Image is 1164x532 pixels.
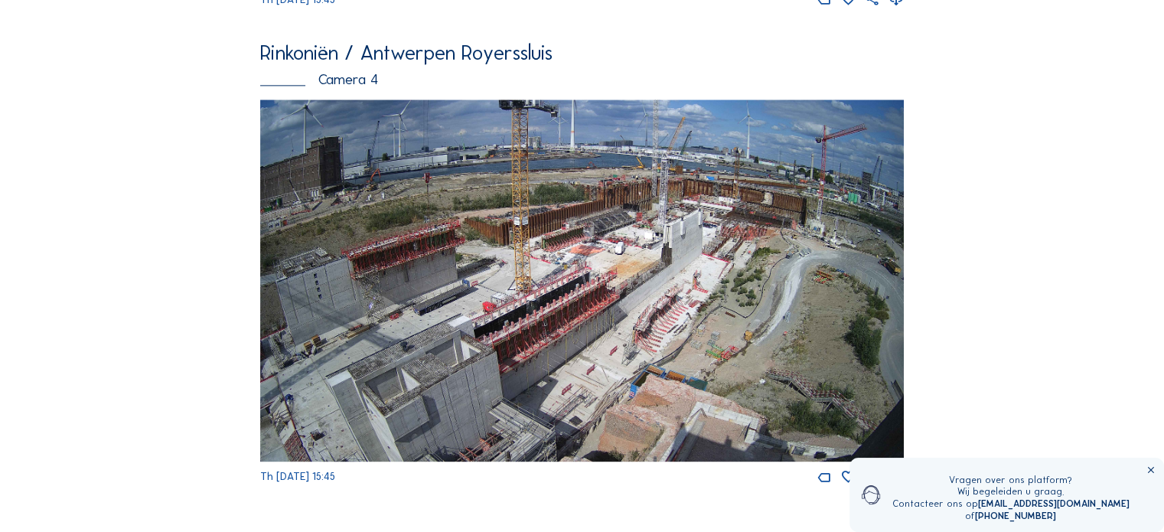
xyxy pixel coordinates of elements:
img: operator [862,474,881,517]
a: [PHONE_NUMBER] [975,510,1056,521]
div: Contacteer ons op [892,498,1129,510]
img: Image [260,100,904,462]
div: Vragen over ons platform? [892,474,1129,486]
div: Camera 4 [260,73,904,87]
a: [EMAIL_ADDRESS][DOMAIN_NAME] [977,498,1129,509]
div: Wij begeleiden u graag. [892,485,1129,498]
div: Rinkoniën / Antwerpen Royerssluis [260,42,904,63]
span: Th [DATE] 15:45 [260,470,335,483]
div: of [892,510,1129,522]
